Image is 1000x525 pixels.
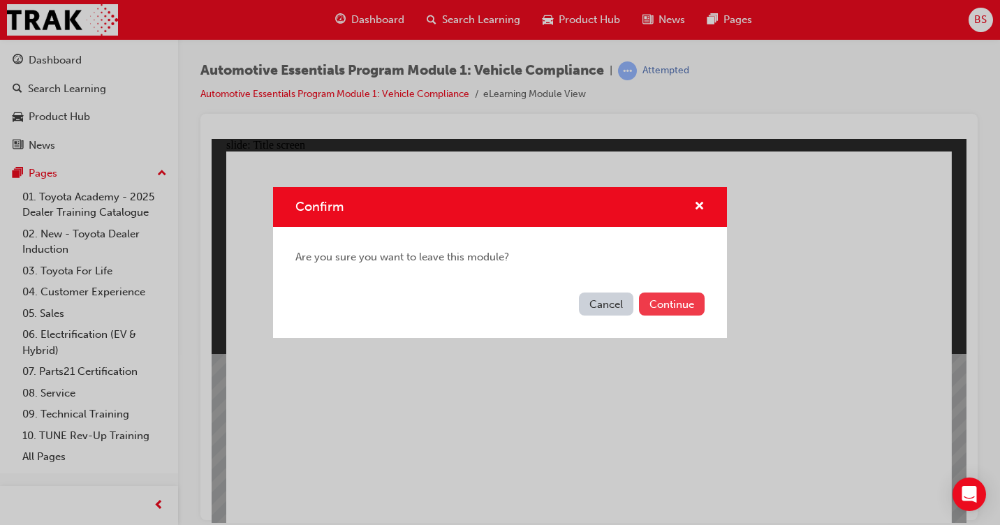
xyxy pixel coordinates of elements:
[295,199,344,214] span: Confirm
[273,187,727,338] div: Confirm
[579,293,633,316] button: Cancel
[273,227,727,288] div: Are you sure you want to leave this module?
[694,201,705,214] span: cross-icon
[953,478,986,511] div: Open Intercom Messenger
[639,293,705,316] button: Continue
[694,198,705,216] button: cross-icon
